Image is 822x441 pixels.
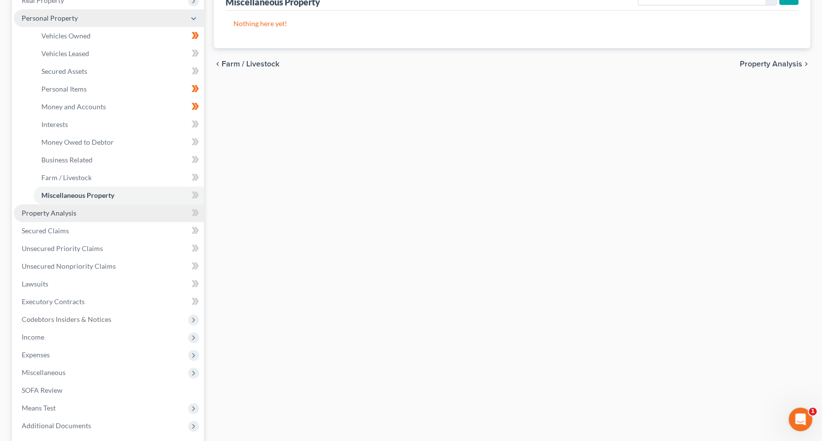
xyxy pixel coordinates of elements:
a: SOFA Review [14,381,204,399]
span: Property Analysis [740,60,802,68]
span: Miscellaneous Property [41,191,114,199]
span: Secured Assets [41,67,87,75]
span: Additional Documents [22,421,91,430]
span: Expenses [22,350,50,359]
a: Business Related [33,151,204,169]
button: chevron_left Farm / Livestock [214,60,279,68]
a: Unsecured Nonpriority Claims [14,257,204,275]
i: chevron_right [802,60,810,68]
span: Unsecured Priority Claims [22,244,103,252]
span: Vehicles Owned [41,31,91,40]
a: Secured Assets [33,63,204,80]
a: Vehicles Leased [33,45,204,63]
a: Lawsuits [14,275,204,293]
span: Executory Contracts [22,297,85,306]
a: Executory Contracts [14,293,204,311]
a: Interests [33,116,204,133]
span: Farm / Livestock [41,173,92,182]
span: Vehicles Leased [41,49,89,58]
span: Unsecured Nonpriority Claims [22,262,116,270]
span: Miscellaneous [22,368,66,377]
span: Money Owed to Debtor [41,138,114,146]
span: Personal Items [41,85,87,93]
a: Money and Accounts [33,98,204,116]
span: Money and Accounts [41,102,106,111]
a: Money Owed to Debtor [33,133,204,151]
span: Property Analysis [22,209,76,217]
span: Farm / Livestock [222,60,279,68]
span: SOFA Review [22,386,63,394]
span: Lawsuits [22,280,48,288]
span: Personal Property [22,14,78,22]
span: Interests [41,120,68,128]
a: Unsecured Priority Claims [14,240,204,257]
a: Farm / Livestock [33,169,204,187]
a: Secured Claims [14,222,204,240]
a: Personal Items [33,80,204,98]
span: Business Related [41,156,93,164]
p: Nothing here yet! [233,19,790,29]
span: Secured Claims [22,226,69,235]
iframe: Intercom live chat [789,408,812,431]
span: Codebtors Insiders & Notices [22,315,111,323]
i: chevron_left [214,60,222,68]
button: Property Analysis chevron_right [740,60,810,68]
span: Means Test [22,404,56,412]
span: Income [22,333,44,341]
a: Vehicles Owned [33,27,204,45]
a: Miscellaneous Property [33,187,204,204]
a: Property Analysis [14,204,204,222]
span: 1 [809,408,817,415]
